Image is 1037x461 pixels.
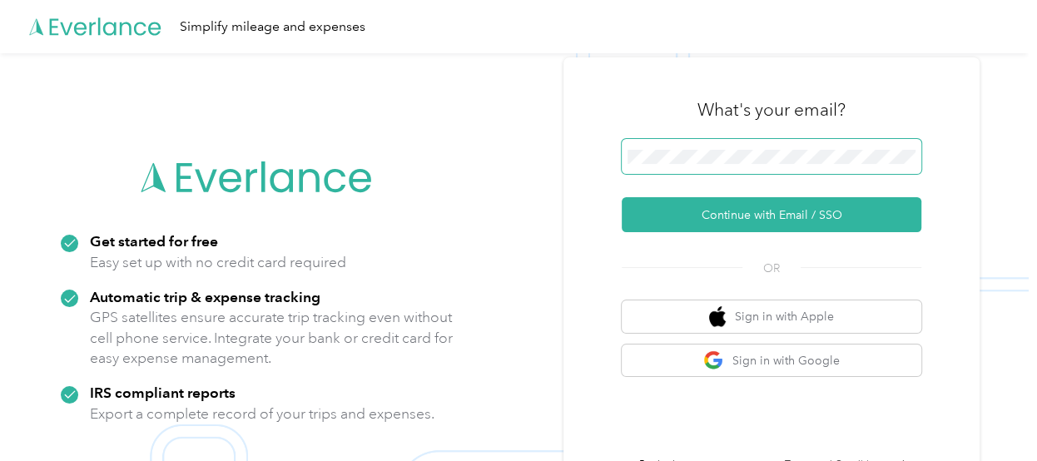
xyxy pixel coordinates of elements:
button: apple logoSign in with Apple [622,300,921,333]
button: google logoSign in with Google [622,345,921,377]
span: OR [742,260,801,277]
img: google logo [703,350,724,371]
strong: Get started for free [90,232,218,250]
button: Continue with Email / SSO [622,197,921,232]
p: Export a complete record of your trips and expenses. [90,404,434,424]
p: GPS satellites ensure accurate trip tracking even without cell phone service. Integrate your bank... [90,307,454,369]
strong: IRS compliant reports [90,384,236,401]
div: Simplify mileage and expenses [180,17,365,37]
strong: Automatic trip & expense tracking [90,288,320,305]
h3: What's your email? [697,98,846,121]
img: apple logo [709,306,726,327]
p: Easy set up with no credit card required [90,252,346,273]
